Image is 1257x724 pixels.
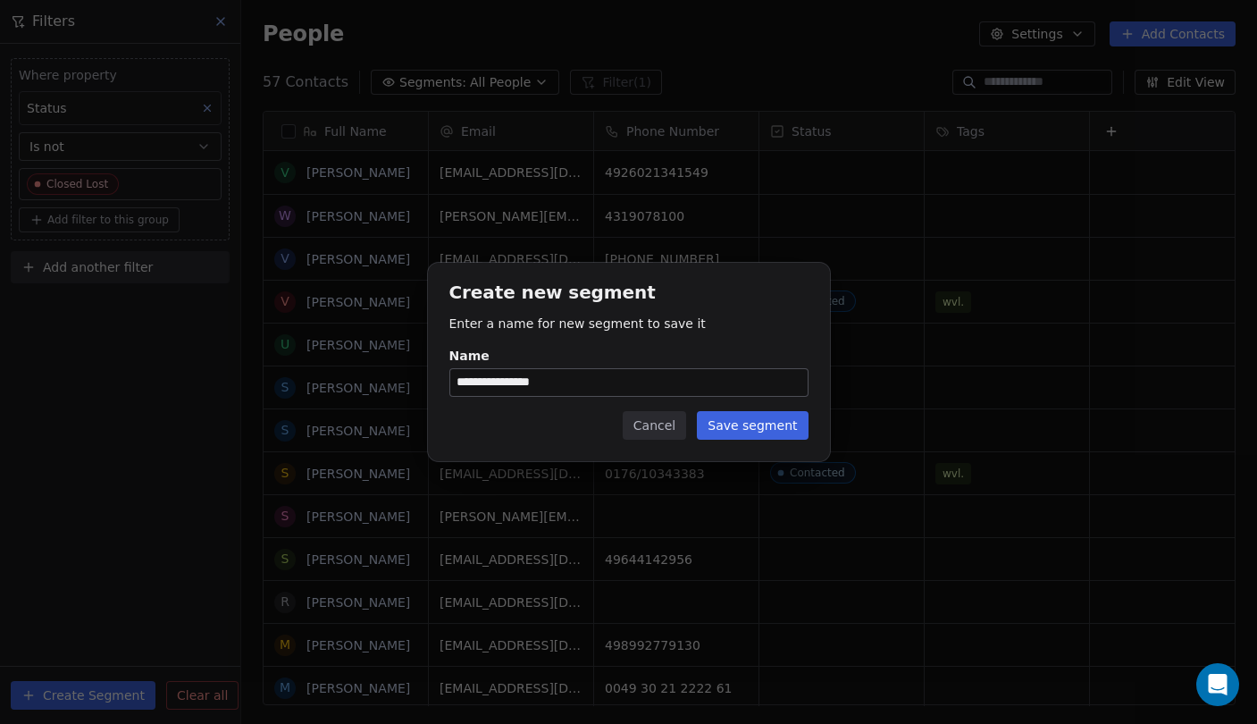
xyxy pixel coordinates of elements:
button: Cancel [623,411,686,440]
h1: Create new segment [449,284,809,303]
div: Name [449,347,809,365]
p: Enter a name for new segment to save it [449,315,809,333]
button: Save segment [697,411,808,440]
input: Name [450,369,808,396]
